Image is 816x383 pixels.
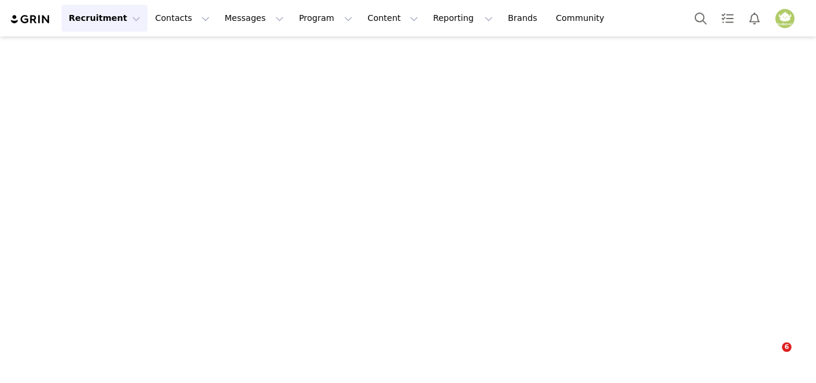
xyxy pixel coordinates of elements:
button: Messages [217,5,291,32]
button: Contacts [148,5,217,32]
button: Recruitment [62,5,148,32]
button: Profile [768,9,806,28]
a: Community [549,5,617,32]
span: 6 [782,342,792,352]
button: Content [360,5,425,32]
img: grin logo [10,14,51,25]
img: 71db4a9b-c422-4b77-bb00-02d042611fdb.png [775,9,794,28]
button: Reporting [426,5,500,32]
a: Brands [501,5,548,32]
button: Search [688,5,714,32]
iframe: Intercom live chat [757,342,786,371]
button: Notifications [741,5,768,32]
a: Tasks [714,5,741,32]
button: Program [292,5,360,32]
